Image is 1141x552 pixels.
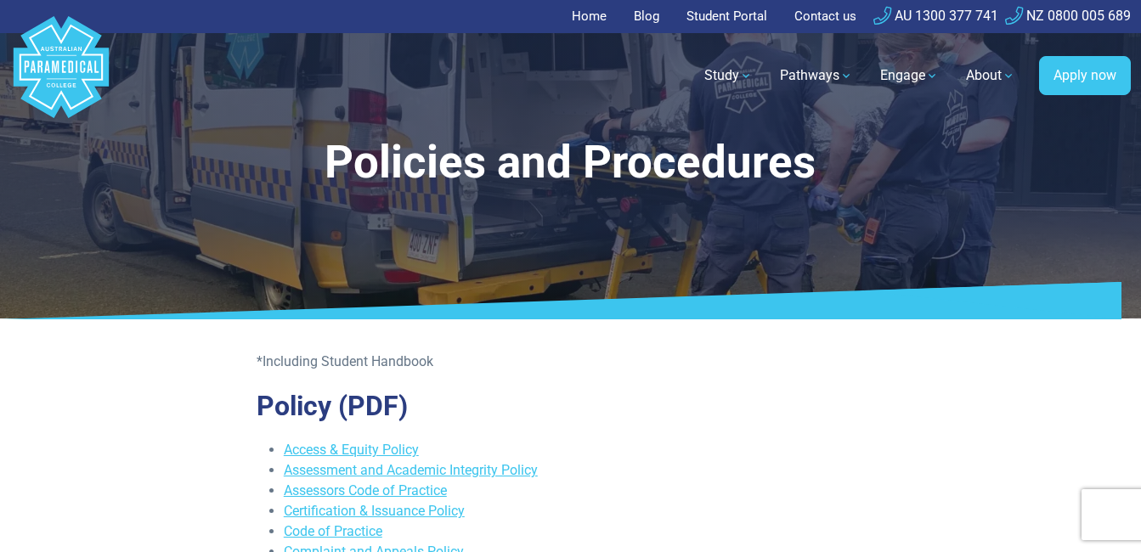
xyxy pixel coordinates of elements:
a: NZ 0800 005 689 [1005,8,1131,24]
a: Access & Equity Policy [284,442,419,458]
a: AU 1300 377 741 [873,8,998,24]
a: Australian Paramedical College [10,33,112,119]
h1: Policies and Procedures [94,136,1047,189]
a: Pathways [770,52,863,99]
a: Code of Practice [284,523,382,539]
a: About [956,52,1025,99]
a: Assessors Code of Practice [284,482,447,498]
a: Engage [870,52,949,99]
h2: Policy (PDF) [257,390,884,422]
a: Assessment and Academic Integrity Policy [284,462,538,478]
a: Certification & Issuance Policy [284,503,465,519]
a: Study [694,52,763,99]
a: Apply now [1039,56,1131,95]
p: *Including Student Handbook [257,352,884,372]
